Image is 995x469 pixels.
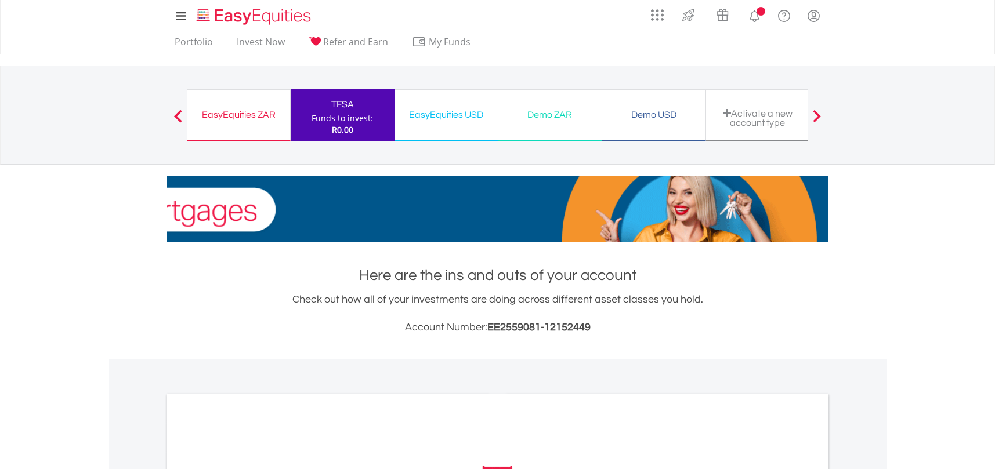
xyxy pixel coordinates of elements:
a: Refer and Earn [304,36,393,54]
div: Demo ZAR [505,107,595,123]
div: Funds to invest: [312,112,373,124]
div: Activate a new account type [713,108,802,128]
h3: Account Number: [167,319,828,336]
img: thrive-v2.svg [679,6,698,24]
img: EasyEquities_Logo.png [194,7,316,26]
img: grid-menu-icon.svg [651,9,664,21]
img: vouchers-v2.svg [713,6,732,24]
a: My Profile [799,3,828,28]
img: EasyMortage Promotion Banner [167,176,828,242]
a: Vouchers [705,3,740,24]
div: Demo USD [609,107,699,123]
h1: Here are the ins and outs of your account [167,265,828,286]
a: Home page [192,3,316,26]
a: AppsGrid [643,3,671,21]
div: EasyEquities ZAR [194,107,283,123]
span: R0.00 [332,124,353,135]
div: TFSA [298,96,388,112]
div: EasyEquities USD [401,107,491,123]
a: FAQ's and Support [769,3,799,26]
span: My Funds [412,34,488,49]
div: Check out how all of your investments are doing across different asset classes you hold. [167,292,828,336]
span: Refer and Earn [323,35,388,48]
span: EE2559081-12152449 [487,322,591,333]
a: Notifications [740,3,769,26]
a: Portfolio [170,36,218,54]
a: Invest Now [232,36,290,54]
